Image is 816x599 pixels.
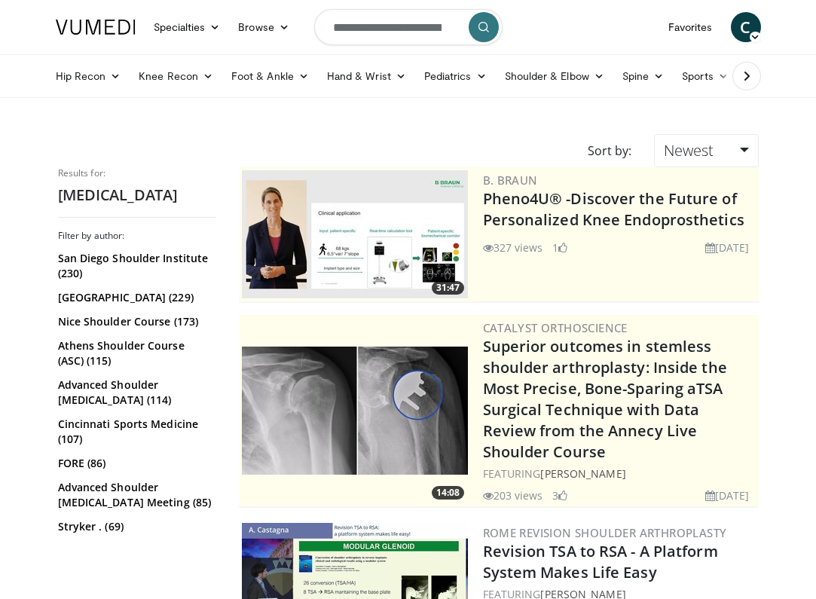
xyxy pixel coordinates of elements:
[242,170,468,298] img: 2c749dd2-eaed-4ec0-9464-a41d4cc96b76.300x170_q85_crop-smart_upscale.jpg
[552,240,567,255] li: 1
[130,61,222,91] a: Knee Recon
[58,338,212,368] a: Athens Shoulder Course (ASC) (115)
[673,61,738,91] a: Sports
[432,281,464,295] span: 31:47
[654,134,758,167] a: Newest
[318,61,415,91] a: Hand & Wrist
[58,519,212,534] a: Stryker . (69)
[483,525,727,540] a: Rome Revision Shoulder Arthroplasty
[483,240,543,255] li: 327 views
[58,185,216,205] h2: [MEDICAL_DATA]
[58,377,212,408] a: Advanced Shoulder [MEDICAL_DATA] (114)
[47,61,130,91] a: Hip Recon
[415,61,496,91] a: Pediatrics
[58,251,212,281] a: San Diego Shoulder Institute (230)
[483,188,744,230] a: Pheno4U® -Discover the Future of Personalized Knee Endoprosthetics
[705,487,750,503] li: [DATE]
[552,487,567,503] li: 3
[242,347,468,475] a: 14:08
[242,170,468,298] a: 31:47
[705,240,750,255] li: [DATE]
[58,167,216,179] p: Results for:
[483,173,538,188] a: B. Braun
[58,456,212,471] a: FORE (86)
[613,61,673,91] a: Spine
[664,140,714,160] span: Newest
[58,314,212,329] a: Nice Shoulder Course (173)
[483,320,628,335] a: Catalyst OrthoScience
[58,290,212,305] a: [GEOGRAPHIC_DATA] (229)
[56,20,136,35] img: VuMedi Logo
[222,61,318,91] a: Foot & Ankle
[58,230,216,242] h3: Filter by author:
[58,417,212,447] a: Cincinnati Sports Medicine (107)
[483,487,543,503] li: 203 views
[483,336,727,462] a: Superior outcomes in stemless shoulder arthroplasty: Inside the Most Precise, Bone-Sparing aTSA S...
[540,466,625,481] a: [PERSON_NAME]
[731,12,761,42] a: C
[432,486,464,500] span: 14:08
[58,480,212,510] a: Advanced Shoulder [MEDICAL_DATA] Meeting (85)
[242,347,468,475] img: 9f15458b-d013-4cfd-976d-a83a3859932f.300x170_q85_crop-smart_upscale.jpg
[659,12,722,42] a: Favorites
[496,61,613,91] a: Shoulder & Elbow
[229,12,298,42] a: Browse
[483,541,718,582] a: Revision TSA to RSA - A Platform System Makes Life Easy
[314,9,503,45] input: Search topics, interventions
[483,466,756,481] div: FEATURING
[145,12,230,42] a: Specialties
[576,134,643,167] div: Sort by:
